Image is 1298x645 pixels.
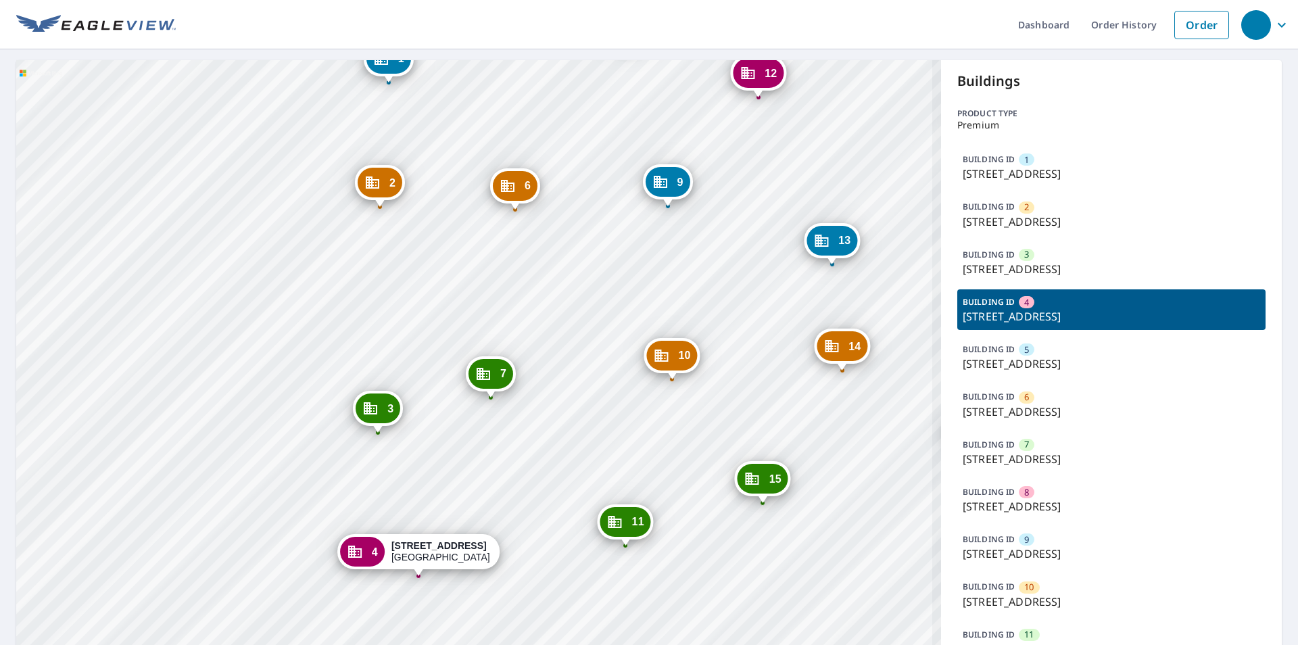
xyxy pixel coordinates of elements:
[963,486,1015,498] p: BUILDING ID
[963,451,1260,467] p: [STREET_ADDRESS]
[1024,581,1034,594] span: 10
[963,343,1015,355] p: BUILDING ID
[735,461,791,503] div: Dropped pin, building 15, Commercial property, 5502 Pine Forest Ct Tampa, FL 33615
[963,249,1015,260] p: BUILDING ID
[730,55,786,97] div: Dropped pin, building 12, Commercial property, 5619 Forest Haven Cir Tampa, FL 33615
[391,540,490,563] div: [GEOGRAPHIC_DATA]
[398,53,404,64] span: 1
[963,261,1260,277] p: [STREET_ADDRESS]
[1024,248,1029,261] span: 3
[372,547,378,557] span: 4
[963,498,1260,515] p: [STREET_ADDRESS]
[598,504,654,546] div: Dropped pin, building 11, Commercial property, 5515 Forest Haven Cir Tampa, FL 33615
[678,350,690,360] span: 10
[364,41,414,83] div: Dropped pin, building 1, Commercial property, 5605 Forest Haven Cir Tampa, FL 33615
[16,15,176,35] img: EV Logo
[644,338,700,380] div: Dropped pin, building 10, Commercial property, 8300 Oak Forest Ct Tampa, FL 33615
[963,546,1260,562] p: [STREET_ADDRESS]
[957,71,1266,91] p: Buildings
[957,120,1266,130] p: Premium
[963,296,1015,308] p: BUILDING ID
[957,107,1266,120] p: Product type
[391,540,487,551] strong: [STREET_ADDRESS]
[814,329,870,371] div: Dropped pin, building 14, Commercial property, 5508 Pine Forest Ct Tampa, FL 33615
[963,166,1260,182] p: [STREET_ADDRESS]
[632,517,644,527] span: 11
[963,533,1015,545] p: BUILDING ID
[1024,343,1029,356] span: 5
[963,404,1260,420] p: [STREET_ADDRESS]
[1024,296,1029,309] span: 4
[769,474,782,484] span: 15
[765,68,777,78] span: 12
[1024,486,1029,499] span: 8
[963,439,1015,450] p: BUILDING ID
[963,629,1015,640] p: BUILDING ID
[490,168,540,210] div: Dropped pin, building 6, Commercial property, 8305 Oak Forest Ct Tampa, FL 33615
[643,164,693,206] div: Dropped pin, building 9, Commercial property, 8301 Oak Forest Ct Tampa, FL 33615
[387,404,393,414] span: 3
[525,181,531,191] span: 6
[963,308,1260,325] p: [STREET_ADDRESS]
[963,153,1015,165] p: BUILDING ID
[1024,153,1029,166] span: 1
[963,581,1015,592] p: BUILDING ID
[337,534,500,576] div: Dropped pin, building 4, Commercial property, 5525 Forest Haven Cir Tampa, FL 33615
[389,178,395,188] span: 2
[1024,391,1029,404] span: 6
[466,356,516,398] div: Dropped pin, building 7, Commercial property, 8308 Oak Forest Ct Tampa, FL 33615
[963,214,1260,230] p: [STREET_ADDRESS]
[1024,628,1034,641] span: 11
[353,391,403,433] div: Dropped pin, building 3, Commercial property, 5527 Forest Haven Cir Tampa, FL 33615
[848,341,861,352] span: 14
[1174,11,1229,39] a: Order
[677,177,683,187] span: 9
[838,235,850,245] span: 13
[1024,438,1029,451] span: 7
[963,391,1015,402] p: BUILDING ID
[1024,201,1029,214] span: 2
[804,223,860,265] div: Dropped pin, building 13, Commercial property, 5625 Forest Haven Cir Tampa, FL 33615
[355,165,405,207] div: Dropped pin, building 2, Commercial property, 5601 Forest Haven Cir Tampa, FL 33615
[963,594,1260,610] p: [STREET_ADDRESS]
[500,368,506,379] span: 7
[963,356,1260,372] p: [STREET_ADDRESS]
[1024,533,1029,546] span: 9
[963,201,1015,212] p: BUILDING ID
